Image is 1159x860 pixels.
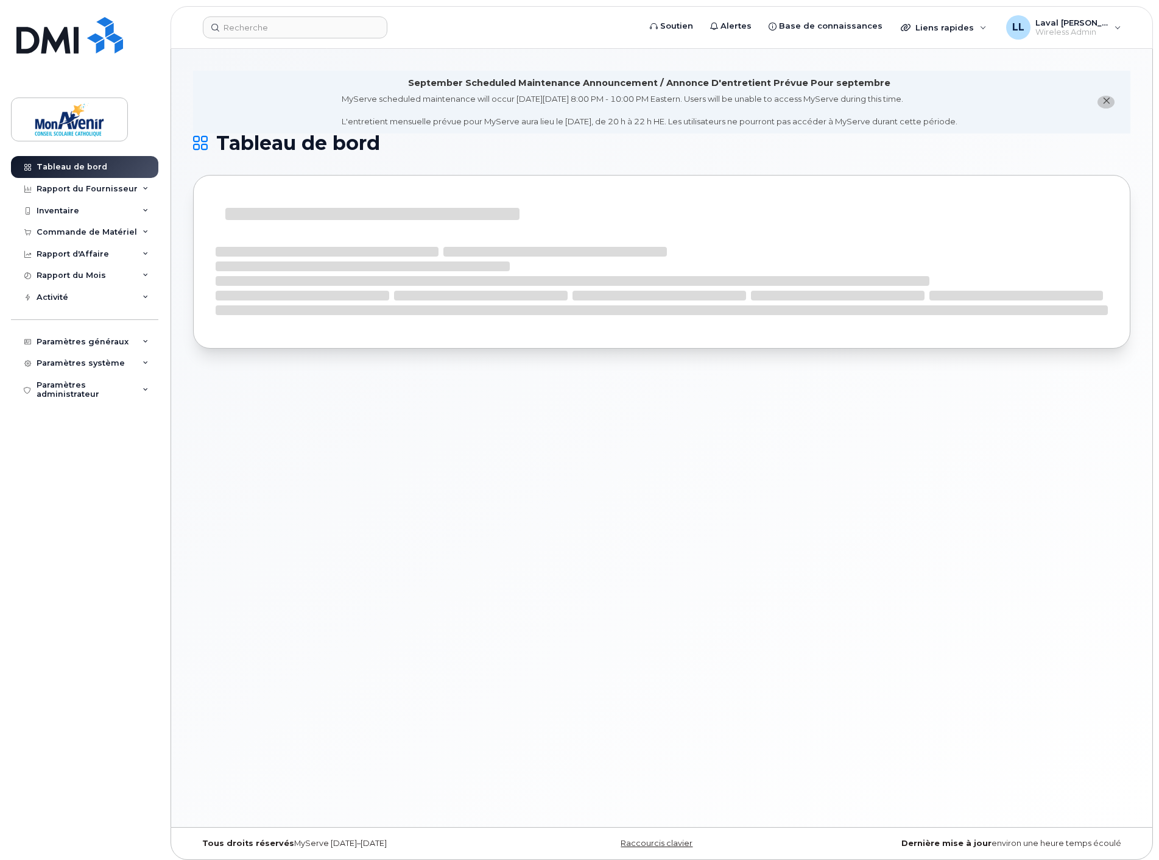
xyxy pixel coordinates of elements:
strong: Dernière mise à jour [901,839,992,848]
div: MyServe [DATE]–[DATE] [193,839,506,848]
div: environ une heure temps écoulé [818,839,1130,848]
div: MyServe scheduled maintenance will occur [DATE][DATE] 8:00 PM - 10:00 PM Eastern. Users will be u... [342,93,957,127]
strong: Tous droits réservés [202,839,294,848]
a: Raccourcis clavier [621,839,692,848]
button: close notification [1097,96,1115,108]
span: Tableau de bord [216,134,380,152]
div: September Scheduled Maintenance Announcement / Annonce D'entretient Prévue Pour septembre [408,77,890,90]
